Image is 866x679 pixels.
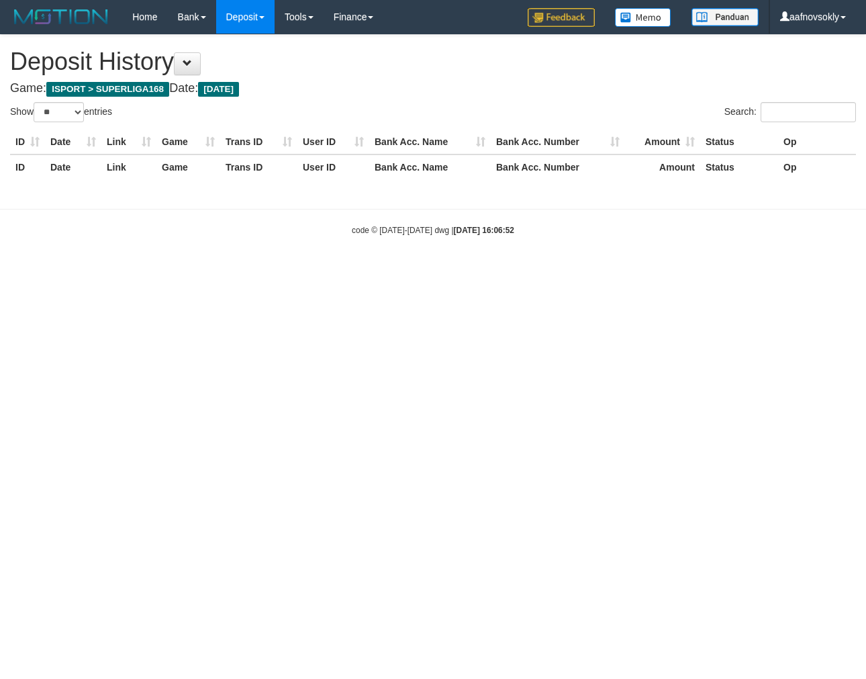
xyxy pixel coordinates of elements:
[700,130,778,154] th: Status
[45,130,101,154] th: Date
[45,154,101,179] th: Date
[724,102,856,122] label: Search:
[615,8,671,27] img: Button%20Memo.svg
[761,102,856,122] input: Search:
[454,226,514,235] strong: [DATE] 16:06:52
[101,130,156,154] th: Link
[491,130,625,154] th: Bank Acc. Number
[220,130,297,154] th: Trans ID
[297,130,369,154] th: User ID
[369,154,491,179] th: Bank Acc. Name
[156,154,220,179] th: Game
[198,82,239,97] span: [DATE]
[46,82,169,97] span: ISPORT > SUPERLIGA168
[10,82,856,95] h4: Game: Date:
[528,8,595,27] img: Feedback.jpg
[10,154,45,179] th: ID
[691,8,759,26] img: panduan.png
[369,130,491,154] th: Bank Acc. Name
[10,130,45,154] th: ID
[101,154,156,179] th: Link
[34,102,84,122] select: Showentries
[491,154,625,179] th: Bank Acc. Number
[700,154,778,179] th: Status
[220,154,297,179] th: Trans ID
[10,7,112,27] img: MOTION_logo.png
[778,130,856,154] th: Op
[625,154,700,179] th: Amount
[10,102,112,122] label: Show entries
[778,154,856,179] th: Op
[297,154,369,179] th: User ID
[352,226,514,235] small: code © [DATE]-[DATE] dwg |
[156,130,220,154] th: Game
[10,48,856,75] h1: Deposit History
[625,130,700,154] th: Amount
